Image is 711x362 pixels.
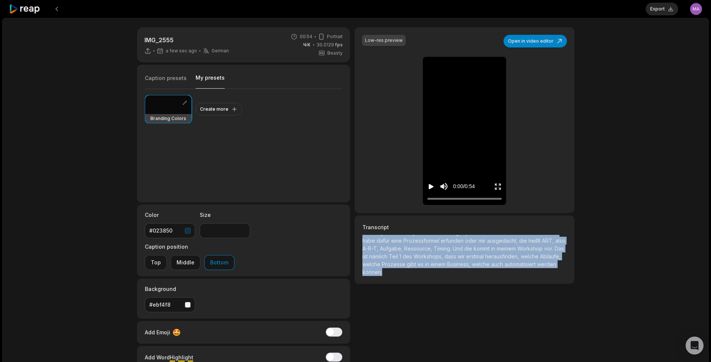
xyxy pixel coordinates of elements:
[414,253,445,260] span: Workshops,
[407,261,418,267] span: gibt
[466,253,485,260] span: erstmal
[369,253,389,260] span: nämlich
[145,74,187,89] button: Caption presets
[487,237,519,244] span: ausgedacht,
[517,245,544,252] span: Workshop
[519,237,528,244] span: die
[196,74,225,89] button: My presets
[195,103,242,116] button: Create more
[403,237,441,244] span: Prozessformel
[362,253,369,260] span: ist
[380,245,404,252] span: Aufgabe,
[686,337,704,355] div: Open Intercom Messenger
[447,261,472,267] span: Business,
[465,237,478,244] span: oder
[170,354,193,361] span: Highlight
[474,245,491,252] span: kommt
[145,297,195,312] button: #ebf4f8
[540,253,561,260] span: Abläufe,
[171,255,200,270] button: Middle
[503,35,567,47] button: Open in video editor
[464,245,474,252] span: die
[494,180,502,193] button: Enter Fullscreen
[362,269,382,275] span: können.
[335,42,343,47] span: fps
[145,211,195,219] label: Color
[542,237,555,244] span: ART,
[528,237,542,244] span: heißt
[362,237,377,244] span: habe
[149,227,182,234] div: #023850
[149,301,182,309] div: #ebf4f8
[172,327,181,337] span: 🤩
[389,253,399,260] span: Teil
[362,223,566,231] h3: Transcript
[403,253,414,260] span: des
[434,245,453,252] span: Timing.
[418,261,425,267] span: es
[521,253,540,260] span: welche
[453,245,464,252] span: Und
[145,223,195,238] button: #023850
[327,50,343,56] span: Beasty
[145,285,195,293] label: Background
[166,48,197,54] span: a few sec ago
[300,33,312,40] span: 00:54
[472,261,491,267] span: welche
[439,182,449,191] button: Mute sound
[377,237,391,244] span: dafür
[441,237,465,244] span: erfunden
[445,253,458,260] span: dass
[646,3,678,15] button: Export
[491,261,505,267] span: auch
[204,255,234,270] button: Bottom
[150,116,186,122] h3: Branding Colors
[491,245,497,252] span: in
[144,36,229,45] p: IMG_2555
[391,237,403,244] span: eine
[485,253,521,260] span: herausfinden,
[365,37,403,44] div: Low-res preview
[362,261,382,267] span: welche
[145,243,234,251] label: Caption position
[478,237,487,244] span: mir
[145,328,170,336] span: Add Emoji
[537,261,556,267] span: werden
[555,237,565,244] span: also
[544,245,555,252] span: vor.
[453,182,475,190] div: 0:00 / 0:54
[212,48,229,54] span: German
[427,180,435,193] button: Play video
[404,245,434,252] span: Ressource,
[200,211,250,219] label: Size
[555,245,564,252] span: Das
[327,33,343,40] span: Portrait
[431,261,447,267] span: einem
[505,261,537,267] span: automatisiert
[399,253,403,260] span: 1
[497,245,517,252] span: meinem
[458,253,466,260] span: wir
[362,245,380,252] span: A-R-T,
[425,261,431,267] span: in
[316,42,343,48] span: 30.0129
[145,255,167,270] button: Top
[382,261,407,267] span: Prozesse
